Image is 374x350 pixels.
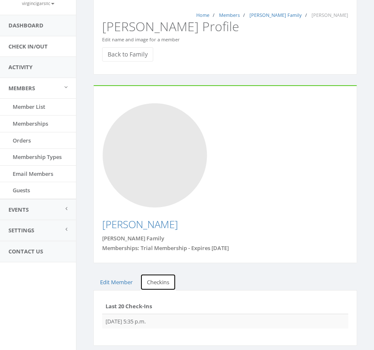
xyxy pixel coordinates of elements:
[102,217,178,231] a: [PERSON_NAME]
[102,103,208,208] img: Photo
[219,12,240,18] a: Members
[140,274,176,291] a: Checkins
[13,170,53,178] span: Email Members
[8,248,43,255] span: Contact Us
[102,244,348,252] div: Memberships: Trial Membership - Expires [DATE]
[312,12,348,18] span: [PERSON_NAME]
[249,12,302,18] a: [PERSON_NAME] Family
[102,234,348,242] div: [PERSON_NAME] Family
[102,47,153,62] a: Back to Family
[8,206,29,213] span: Events
[102,36,180,43] small: Edit name and image for a member
[102,299,348,314] th: Last 20 Check-Ins
[196,12,209,18] a: Home
[93,274,139,291] a: Edit Member
[8,226,34,234] span: Settings
[102,314,348,328] td: [DATE] 5:35 p.m.
[22,0,54,6] small: virgincigarsllc
[8,84,35,92] span: Members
